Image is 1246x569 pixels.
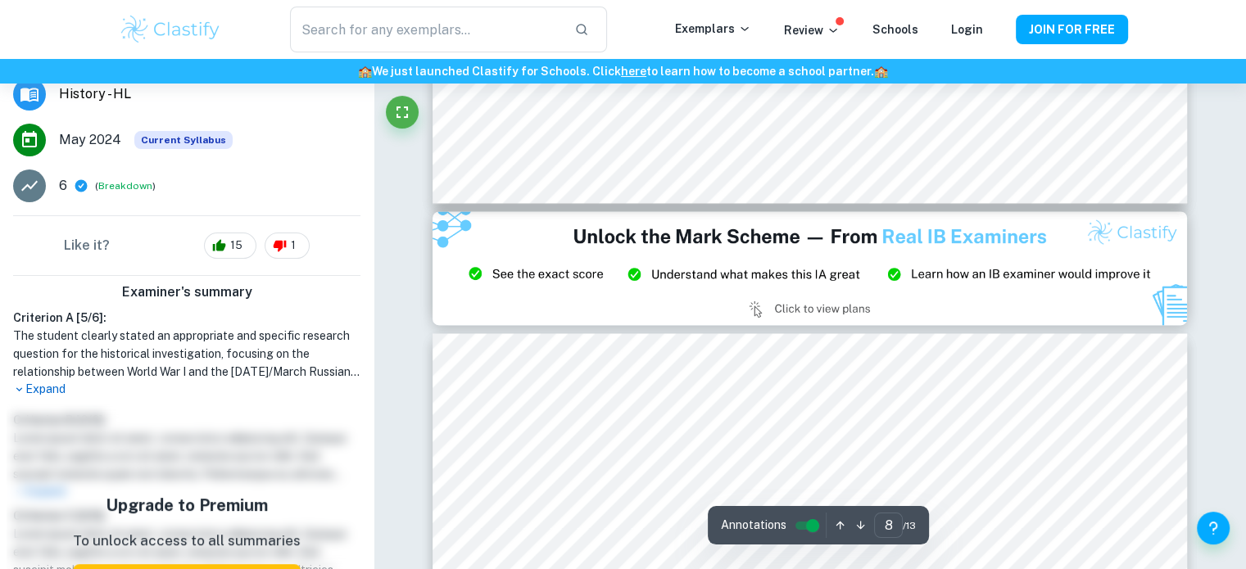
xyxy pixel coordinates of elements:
[13,381,360,398] p: Expand
[872,23,918,36] a: Schools
[134,131,233,149] div: This exemplar is based on the current syllabus. Feel free to refer to it for inspiration/ideas wh...
[73,531,301,552] p: To unlock access to all summaries
[433,211,1188,324] img: Ad
[13,309,360,327] h6: Criterion A [ 5 / 6 ]:
[59,130,121,150] span: May 2024
[204,233,256,259] div: 15
[358,65,372,78] span: 🏫
[3,62,1243,80] h6: We just launched Clastify for Schools. Click to learn how to become a school partner.
[221,237,251,254] span: 15
[784,21,840,39] p: Review
[13,327,360,381] h1: The student clearly stated an appropriate and specific research question for the historical inves...
[119,13,223,46] img: Clastify logo
[59,84,360,104] span: History - HL
[59,176,67,196] p: 6
[95,178,156,194] span: ( )
[73,493,301,517] h5: Upgrade to Premium
[675,20,751,38] p: Exemplars
[7,282,367,302] h6: Examiner's summary
[903,518,916,533] span: / 13
[134,131,233,149] span: Current Syllabus
[1197,512,1230,544] button: Help and Feedback
[64,236,110,255] h6: Like it?
[290,7,560,52] input: Search for any exemplars...
[386,96,419,129] button: Fullscreen
[621,65,646,78] a: here
[1016,15,1128,44] button: JOIN FOR FREE
[282,237,305,254] span: 1
[265,233,310,259] div: 1
[721,517,786,534] span: Annotations
[874,65,888,78] span: 🏫
[951,23,983,36] a: Login
[98,178,152,193] button: Breakdown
